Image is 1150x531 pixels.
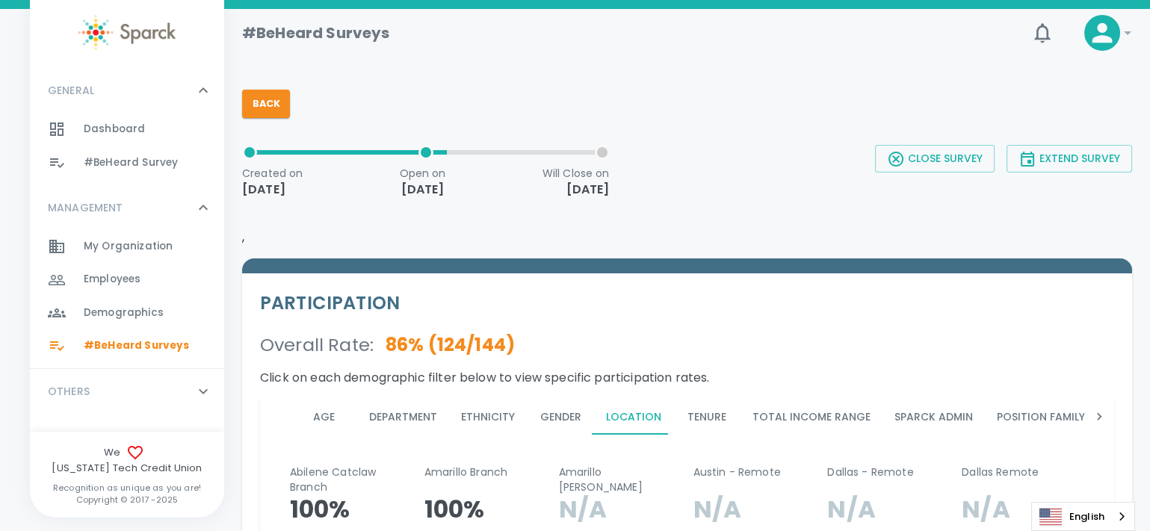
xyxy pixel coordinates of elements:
p: 100% [424,494,547,524]
span: Employees [84,272,140,287]
aside: Language selected: English [1031,502,1135,531]
p: Overall Rate : [260,333,374,357]
span: My Organization [84,239,173,254]
button: Gender [527,399,594,435]
div: Language [1031,502,1135,531]
p: Dallas - Remote [827,465,950,479]
h5: PARTICIPATION [260,291,1114,315]
span: #BeHeard Survey [84,155,178,170]
p: 100% [290,494,412,524]
button: Department [357,399,449,435]
button: Location [594,399,673,435]
p: [DATE] [400,181,446,199]
span: N/A [693,492,741,526]
button: Total Income Range [741,399,882,435]
div: disabled tabs example [290,399,1084,435]
span: N/A [827,492,875,526]
button: Ethnicity [449,399,527,435]
a: #BeHeard Surveys [30,329,224,362]
button: Sparck Admin [882,399,985,435]
span: #BeHeard Surveys [84,338,189,353]
p: Amarillo [PERSON_NAME] [559,465,681,494]
span: N/A [962,492,1010,526]
p: Copyright © 2017 - 2025 [30,494,224,506]
div: GENERAL [30,68,224,113]
a: Employees [30,263,224,296]
p: Open on [400,166,446,181]
p: Abilene Catclaw Branch [290,465,412,494]
p: MANAGEMENT [48,200,123,215]
p: Dallas Remote [962,465,1084,479]
p: Amarillo Branch [424,465,547,479]
button: Tenure [673,399,741,435]
img: Sparck logo [78,15,176,50]
p: OTHERS [48,384,90,399]
span: Demographics [84,305,164,320]
div: GENERAL [30,113,224,185]
p: Click on each demographic filter below to view specific participation rates. [260,369,1114,387]
div: OTHERS [30,369,224,414]
span: N/A [559,492,607,526]
p: Recognition as unique as you are! [30,482,224,494]
a: #BeHeard Survey [30,146,224,179]
a: My Organization [30,230,224,263]
button: Back [242,90,290,118]
div: MANAGEMENT [30,230,224,369]
p: [DATE] [542,181,610,199]
p: GENERAL [48,83,94,98]
div: MANAGEMENT [30,185,224,230]
a: Sparck logo [30,15,224,50]
p: [DATE] [242,181,303,199]
a: Demographics [30,296,224,329]
a: English [1032,503,1134,530]
p: 86 % ( 124 / 144 ) [374,333,515,357]
button: Position Family [985,399,1097,435]
button: Age [290,399,357,435]
p: Austin - Remote [693,465,815,479]
p: Will Close on [542,166,610,181]
button: Close Survey [875,145,995,173]
button: Extend Survey [1007,145,1132,173]
p: Created on [242,166,303,181]
a: Dashboard [30,113,224,146]
span: We [US_STATE] Tech Credit Union [30,444,224,476]
h1: #BeHeard Surveys [242,21,389,45]
span: Dashboard [84,122,145,137]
